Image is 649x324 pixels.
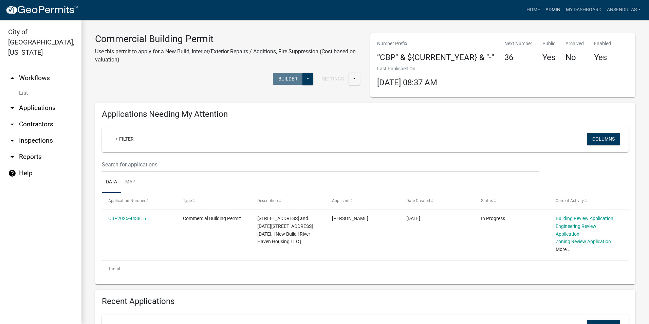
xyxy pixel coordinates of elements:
h4: No [565,53,584,62]
span: Applicant [332,198,350,203]
a: Home [524,3,543,16]
a: Map [121,172,140,193]
span: Current Activity [556,198,584,203]
datatable-header-cell: Description [251,193,326,209]
h4: 36 [504,53,532,62]
span: Dean Madagan [332,216,368,221]
button: Builder [273,73,303,85]
h4: Applications Needing My Attention [102,109,629,119]
datatable-header-cell: Type [177,193,251,209]
h4: Yes [542,53,555,62]
p: Next Number [504,40,532,47]
span: Status [481,198,493,203]
input: Search for applications [102,158,539,172]
h4: Recent Applications [102,296,629,306]
i: arrow_drop_up [8,74,16,82]
h3: Commercial Building Permit [95,33,360,45]
a: CBP2025-443815 [108,216,146,221]
a: Zoning Review Application [556,239,611,244]
i: arrow_drop_down [8,120,16,128]
datatable-header-cell: Current Activity [549,193,624,209]
button: Settings [317,73,349,85]
span: [DATE] 08:37 AM [377,78,437,87]
i: help [8,169,16,177]
i: arrow_drop_down [8,137,16,145]
p: Number Prefix [377,40,494,47]
datatable-header-cell: Application Number [102,193,177,209]
span: In Progress [481,216,505,221]
a: Engineering Review Application [556,223,596,237]
a: My Dashboard [563,3,604,16]
h4: Yes [594,53,611,62]
span: Description [257,198,278,203]
p: Public [542,40,555,47]
button: Columns [587,133,620,145]
i: arrow_drop_down [8,104,16,112]
a: Admin [543,3,563,16]
datatable-header-cell: Status [475,193,549,209]
p: Enabled [594,40,611,47]
span: 1800 North Highland Avenue and 1425-1625 Maplewood Drive. | New Build | River Haven Housing LLC | [257,216,313,244]
p: Last Published On [377,65,437,72]
h4: “CBP" & ${CURRENT_YEAR} & "-" [377,53,494,62]
div: 1 total [102,260,629,277]
p: Archived [565,40,584,47]
span: 07/01/2025 [406,216,420,221]
a: ansendulas [604,3,644,16]
span: Application Number [108,198,145,203]
a: + Filter [110,133,139,145]
a: Data [102,172,121,193]
i: arrow_drop_down [8,153,16,161]
datatable-header-cell: Date Created [400,193,475,209]
a: Building Review Application [556,216,613,221]
p: Use this permit to apply for a New Build, Interior/Exterior Repairs / Additions, Fire Suppression... [95,48,360,64]
span: Commercial Building Permit [183,216,241,221]
a: More... [556,247,571,252]
span: Date Created [406,198,430,203]
span: Type [183,198,192,203]
datatable-header-cell: Applicant [326,193,400,209]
